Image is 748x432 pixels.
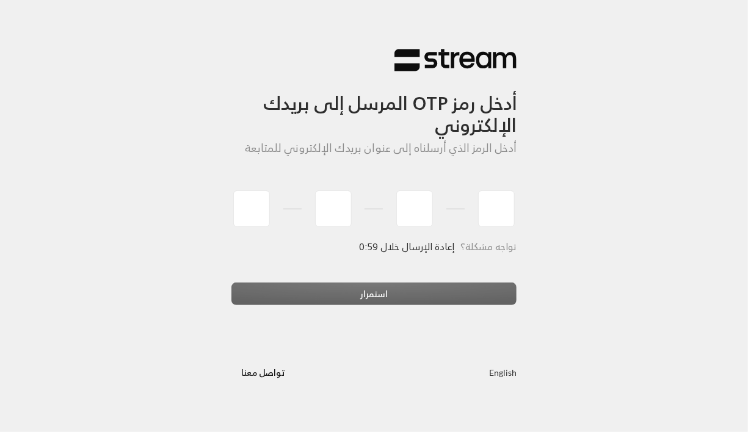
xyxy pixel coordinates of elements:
[489,361,517,383] a: English
[231,142,517,155] h5: أدخل الرمز الذي أرسلناه إلى عنوان بريدك الإلكتروني للمتابعة
[231,72,517,136] h3: أدخل رمز OTP المرسل إلى بريدك الإلكتروني
[460,238,517,255] span: تواجه مشكلة؟
[394,48,517,72] img: Stream Logo
[231,365,296,380] a: تواصل معنا
[360,238,455,255] span: إعادة الإرسال خلال 0:59
[231,361,296,383] button: تواصل معنا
